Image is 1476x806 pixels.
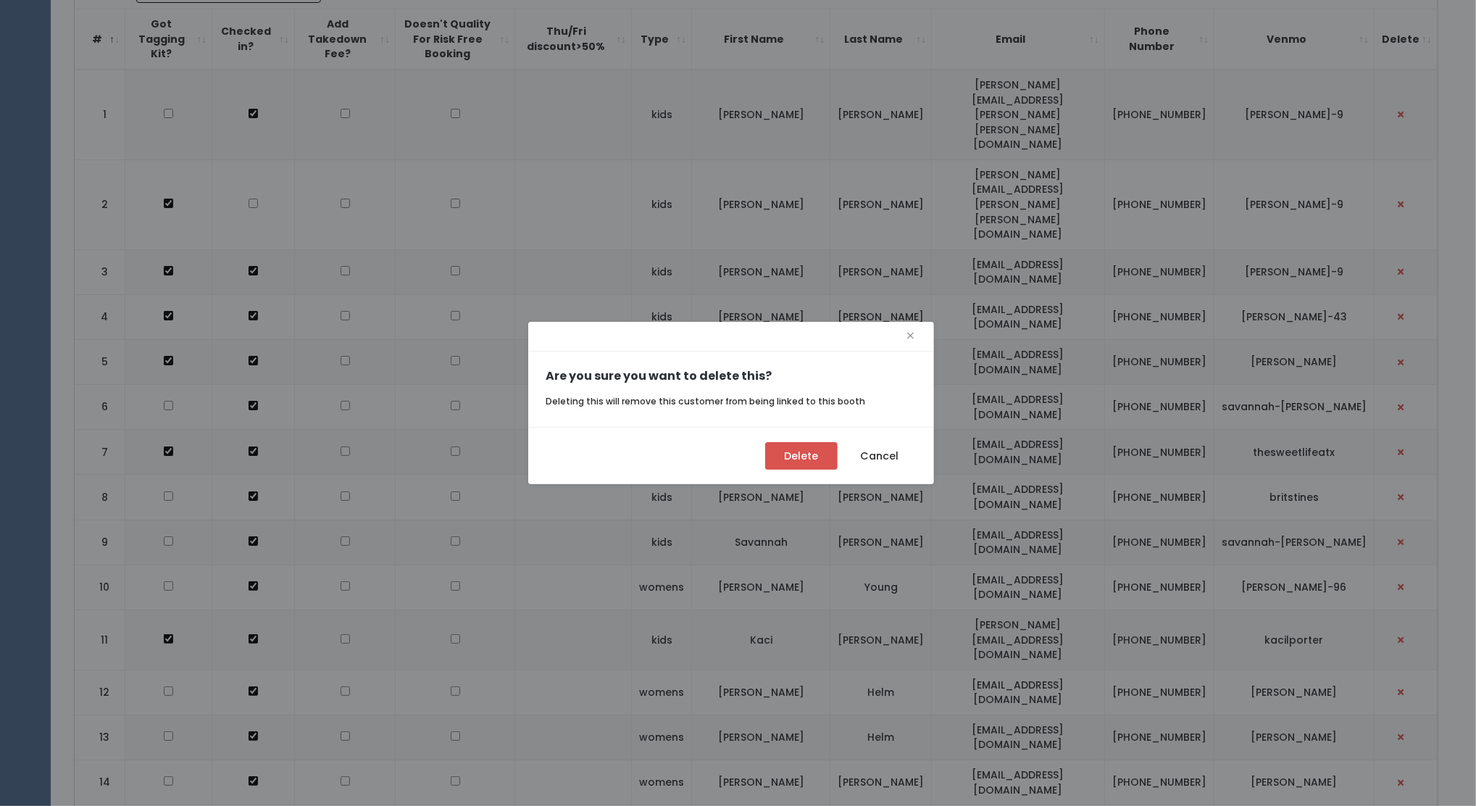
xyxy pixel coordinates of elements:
[906,325,916,348] button: Close
[906,325,916,347] span: ×
[765,442,838,470] button: Delete
[546,395,866,407] small: Deleting this will remove this customer from being linked to this booth
[546,370,916,383] h5: Are you sure you want to delete this?
[843,442,916,470] button: Cancel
